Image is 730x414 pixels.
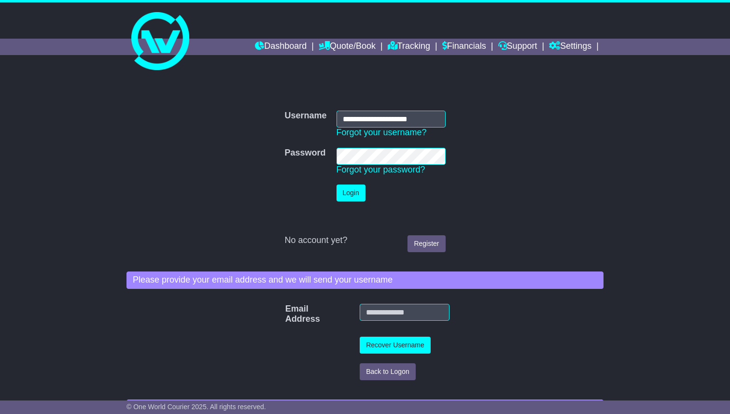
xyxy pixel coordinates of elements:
label: Password [284,148,325,158]
span: © One World Courier 2025. All rights reserved. [126,403,266,411]
a: Register [407,235,445,252]
a: Forgot your password? [337,165,425,174]
div: No account yet? [284,235,445,246]
a: Settings [549,39,591,55]
a: Support [498,39,537,55]
div: Please provide your email address and we will send your username [126,271,604,289]
a: Forgot your username? [337,128,427,137]
label: Email Address [281,304,298,325]
button: Login [337,185,365,201]
label: Username [284,111,326,121]
a: Dashboard [255,39,307,55]
a: Quote/Book [319,39,376,55]
a: Tracking [388,39,430,55]
button: Back to Logon [360,363,416,380]
a: Financials [442,39,486,55]
button: Recover Username [360,337,431,354]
